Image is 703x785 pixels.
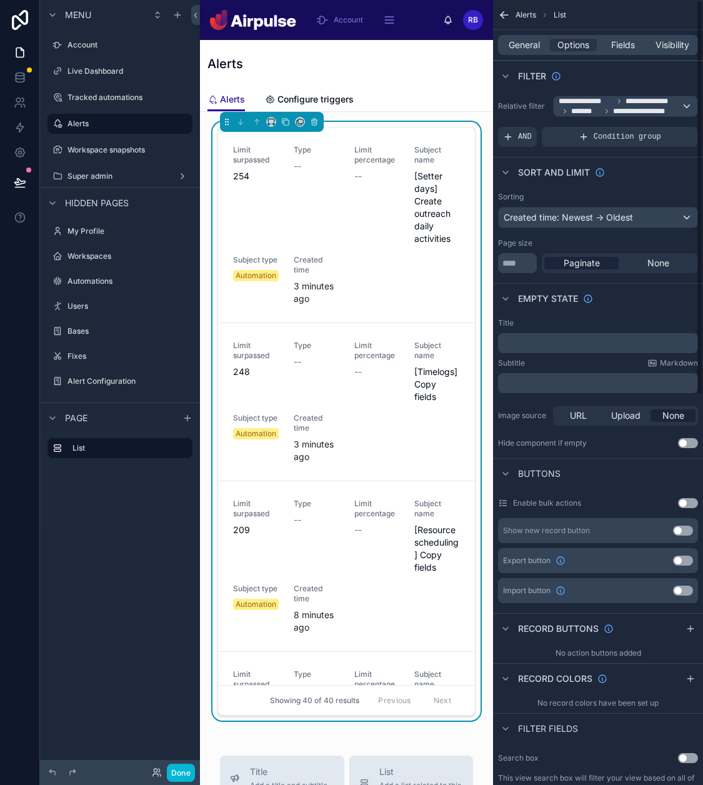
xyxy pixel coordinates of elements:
div: scrollable content [498,373,698,393]
span: 209 [233,524,279,536]
span: Paginate [564,257,600,269]
span: Showing 40 of 40 results [270,696,359,706]
span: Limit percentage [354,499,400,519]
span: Empty state [518,292,578,305]
span: Alerts [220,93,245,106]
span: -- [294,514,301,526]
label: Tracked automations [67,92,190,102]
span: AND [518,132,532,142]
span: Subject name [414,145,460,165]
a: My Profile [47,221,192,241]
label: List [72,443,182,453]
span: Hidden pages [65,197,129,209]
label: Fixes [67,351,190,361]
h1: Alerts [207,55,243,72]
span: Limit percentage [354,145,400,165]
label: Alerts [67,119,185,129]
label: Search box [498,753,539,763]
span: Limit surpassed [233,341,279,361]
span: Subject name [414,499,460,519]
a: Users [47,296,192,316]
label: Enable bulk actions [513,498,581,508]
span: Upload [611,409,641,422]
span: -- [294,160,301,172]
a: Configure triggers [265,88,354,113]
span: 254 [233,170,279,182]
a: Fixes [47,346,192,366]
span: Subject name [414,669,460,689]
span: [Resource scheduling] Copy fields [414,524,460,574]
span: Import button [503,586,551,596]
span: Subject type [233,255,279,265]
label: Users [67,301,190,311]
span: -- [354,524,362,536]
span: Subject type [233,584,279,594]
label: Live Dashboard [67,66,190,76]
span: Visibility [656,39,689,51]
span: None [662,409,684,422]
p: 3 minutes ago [294,280,339,305]
span: Record colors [518,672,592,685]
span: Type [294,145,339,155]
span: Subject name [414,341,460,361]
span: [Timelogs] Copy fields [414,366,460,403]
span: Condition group [594,132,661,142]
span: Created time [294,255,339,275]
label: Subtitle [498,358,525,368]
span: Sort And Limit [518,166,590,179]
button: Created time: Newest -> Oldest [498,207,698,228]
a: Workspace snapshots [47,140,192,160]
label: Automations [67,276,190,286]
label: Workspaces [67,251,190,261]
span: Markdown [660,358,698,368]
a: Account [47,35,192,55]
a: Markdown [647,358,698,368]
span: Limit surpassed [233,145,279,165]
a: Alerts [207,88,245,112]
span: General [509,39,540,51]
span: Type [294,499,339,509]
p: 8 minutes ago [294,609,339,634]
span: -- [294,684,301,697]
a: Bases [47,321,192,341]
span: Limit percentage [354,341,400,361]
span: Limit percentage [354,669,400,689]
span: Filter fields [518,722,578,735]
span: Page [65,412,87,424]
span: None [647,257,669,269]
label: Account [67,40,190,50]
div: Created time: Newest -> Oldest [499,207,697,227]
div: scrollable content [498,333,698,353]
span: Fields [611,39,635,51]
span: -- [294,356,301,368]
span: Subject type [233,413,279,423]
span: Limit surpassed [233,669,279,689]
span: -- [354,170,362,182]
span: Configure triggers [277,93,354,106]
a: Super admin [47,166,192,186]
label: Sorting [498,192,524,202]
label: Page size [498,238,532,248]
span: Account [334,15,363,25]
span: Menu [65,9,91,21]
span: RB [468,15,478,25]
span: Created time [294,584,339,604]
label: Bases [67,326,190,336]
span: URL [570,409,587,422]
a: Account [312,9,372,31]
span: Limit surpassed [233,499,279,519]
label: Relative filter [498,101,548,111]
label: Super admin [67,171,172,181]
div: No action buttons added [493,643,703,663]
span: List [379,766,464,778]
button: Done [167,764,195,782]
label: My Profile [67,226,190,236]
span: -- [354,366,362,378]
span: Filter [518,70,546,82]
label: Workspace snapshots [67,145,190,155]
span: 248 [233,366,279,378]
p: 3 minutes ago [294,438,339,463]
div: Automation [236,270,276,281]
span: Buttons [518,467,561,480]
a: Automations [47,271,192,291]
